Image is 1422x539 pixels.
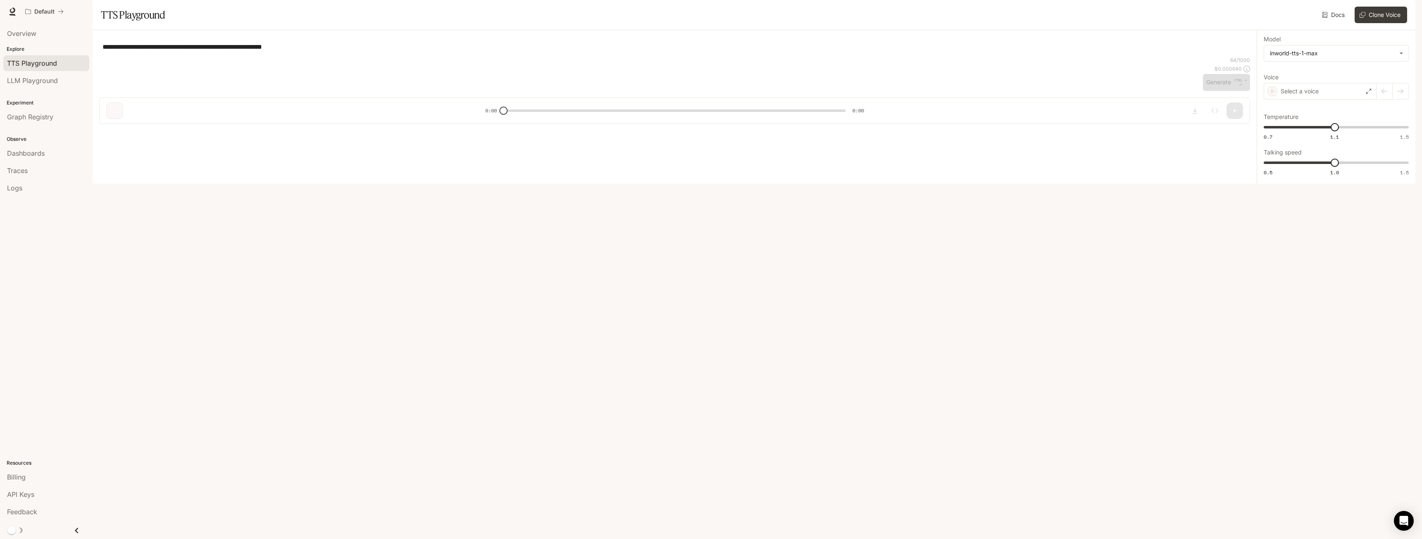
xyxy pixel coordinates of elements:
div: Open Intercom Messenger [1394,511,1414,531]
span: 0.7 [1264,133,1272,140]
span: 1.5 [1400,169,1409,176]
p: $ 0.000640 [1214,65,1242,72]
p: 64 / 1000 [1230,57,1250,64]
div: inworld-tts-1-max [1270,49,1395,57]
button: Clone Voice [1355,7,1407,23]
a: Docs [1320,7,1348,23]
p: Temperature [1264,114,1298,120]
span: 1.5 [1400,133,1409,140]
div: inworld-tts-1-max [1264,45,1408,61]
p: Voice [1264,74,1279,80]
h1: TTS Playground [101,7,165,23]
p: Select a voice [1281,87,1319,95]
p: Model [1264,36,1281,42]
p: Talking speed [1264,150,1302,155]
span: 1.0 [1330,169,1339,176]
span: 1.1 [1330,133,1339,140]
button: All workspaces [21,3,67,20]
span: 0.5 [1264,169,1272,176]
p: Default [34,8,55,15]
